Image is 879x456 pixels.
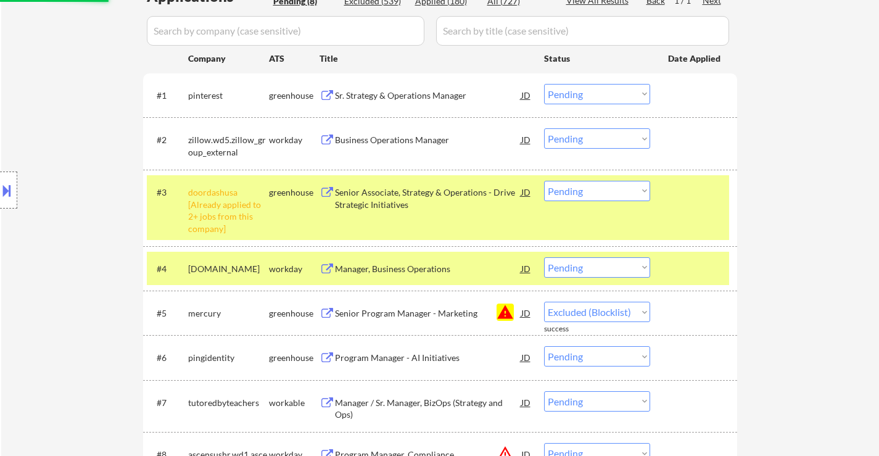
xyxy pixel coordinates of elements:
button: warning [497,304,514,321]
div: #6 [157,352,178,364]
div: greenhouse [269,352,320,364]
div: greenhouse [269,89,320,102]
div: tutoredbyteachers [188,397,269,409]
div: JD [520,346,532,368]
div: #7 [157,397,178,409]
div: Senior Associate, Strategy & Operations - Drive Strategic Initiatives [335,186,521,210]
div: JD [520,84,532,106]
div: workday [269,134,320,146]
div: Program Manager - AI Initiatives [335,352,521,364]
div: Date Applied [668,52,722,65]
div: mercury [188,307,269,320]
div: JD [520,257,532,280]
input: Search by title (case sensitive) [436,16,729,46]
div: #5 [157,307,178,320]
div: pinterest [188,89,269,102]
div: [DOMAIN_NAME] [188,263,269,275]
div: Senior Program Manager - Marketing [335,307,521,320]
div: Manager, Business Operations [335,263,521,275]
div: Title [320,52,532,65]
div: zillow.wd5.zillow_group_external [188,134,269,158]
div: Manager / Sr. Manager, BizOps (Strategy and Ops) [335,397,521,421]
div: Company [188,52,269,65]
div: greenhouse [269,186,320,199]
div: ATS [269,52,320,65]
div: pingidentity [188,352,269,364]
input: Search by company (case sensitive) [147,16,424,46]
div: doordashusa [Already applied to 2+ jobs from this company] [188,186,269,234]
div: Status [544,47,650,69]
div: JD [520,128,532,151]
div: Sr. Strategy & Operations Manager [335,89,521,102]
div: workable [269,397,320,409]
div: success [544,324,593,334]
div: Business Operations Manager [335,134,521,146]
div: JD [520,181,532,203]
div: greenhouse [269,307,320,320]
div: JD [520,391,532,413]
div: JD [520,302,532,324]
div: workday [269,263,320,275]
